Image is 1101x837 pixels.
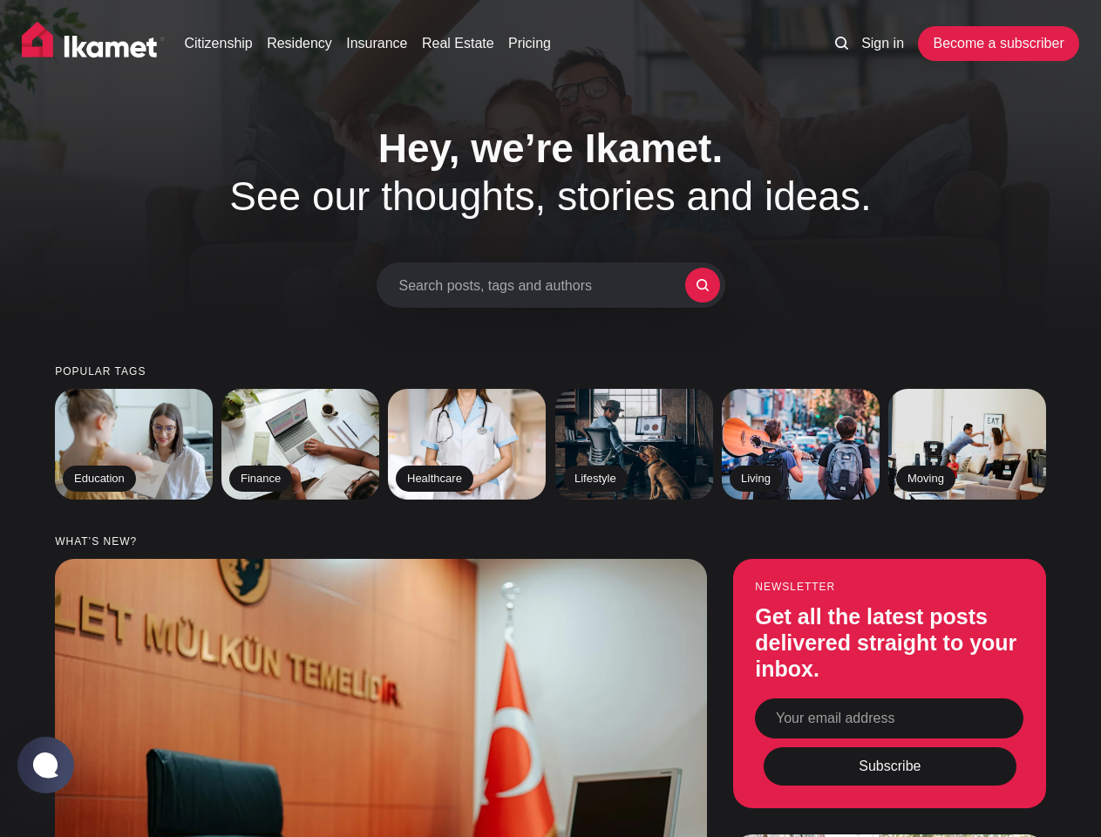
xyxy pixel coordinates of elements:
[184,33,252,54] a: Citizenship
[267,33,332,54] a: Residency
[388,389,546,500] a: Healthcare
[55,366,1046,378] small: Popular tags
[346,33,407,54] a: Insurance
[896,466,955,492] h2: Moving
[755,582,1023,593] small: Newsletter
[563,466,628,492] h2: Lifestyle
[861,33,904,54] a: Sign in
[63,466,136,492] h2: Education
[22,22,165,65] img: Ikamet home
[508,33,551,54] a: Pricing
[422,33,494,54] a: Real Estate
[378,126,723,171] span: Hey, we’re Ikamet.
[396,466,473,492] h2: Healthcare
[55,536,1046,548] small: What’s new?
[755,603,1023,682] h3: Get all the latest posts delivered straight to your inbox.
[221,389,379,500] a: Finance
[180,125,921,221] h1: See our thoughts, stories and ideas.
[730,466,782,492] h2: Living
[399,277,685,294] span: Search posts, tags and authors
[722,389,880,500] a: Living
[764,747,1016,786] button: Subscribe
[229,466,292,492] h2: Finance
[555,389,713,500] a: Lifestyle
[755,698,1023,738] input: Your email address
[888,389,1046,500] a: Moving
[918,26,1078,61] a: Become a subscriber
[55,389,213,500] a: Education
